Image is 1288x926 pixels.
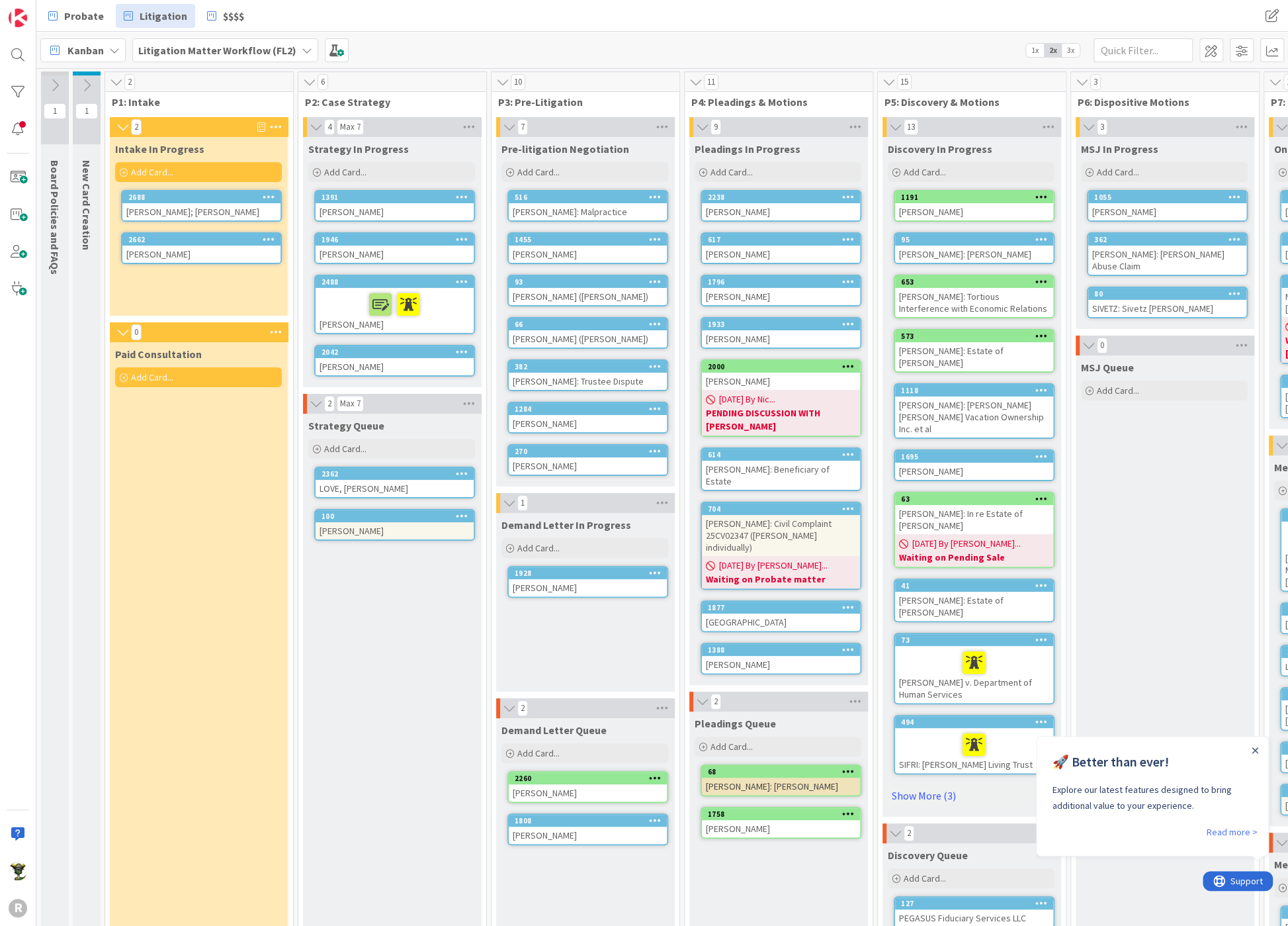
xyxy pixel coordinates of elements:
div: 2260 [509,772,667,784]
span: Demand Letter In Progress [501,518,631,532]
div: 73 [895,634,1053,646]
div: 2000 [702,361,860,373]
span: 3x [1062,44,1080,57]
div: 362[PERSON_NAME]: [PERSON_NAME] Abuse Claim [1088,234,1246,275]
span: Support [28,2,60,18]
span: Intake In Progress [115,142,204,156]
span: Add Card... [517,542,560,554]
b: PENDING DISCUSSION WITH [PERSON_NAME] [706,406,856,433]
div: 68 [702,766,860,778]
div: 1877 [702,602,860,614]
div: 95[PERSON_NAME]: [PERSON_NAME] [895,234,1053,263]
div: 516 [515,193,667,202]
div: 2260 [515,774,667,783]
span: Add Card... [131,166,173,178]
span: Strategy Queue [308,419,384,432]
span: Add Card... [710,741,753,753]
div: 1191 [901,193,1053,202]
span: P2: Case Strategy [305,95,470,109]
div: 41 [901,581,1053,590]
span: 15 [897,74,912,90]
span: P1: Intake [112,95,277,109]
span: Pleadings Queue [695,717,776,730]
span: 1x [1026,44,1044,57]
a: Probate [40,4,112,28]
div: 653 [895,276,1053,288]
a: 2000[PERSON_NAME][DATE] By Nic...PENDING DISCUSSION WITH [PERSON_NAME] [701,359,861,437]
span: 2 [124,74,135,90]
div: 2260[PERSON_NAME] [509,772,667,802]
span: 7 [517,119,528,135]
span: Litigation [140,8,187,24]
div: 80 [1088,288,1246,300]
span: 1 [44,103,66,119]
a: 1391[PERSON_NAME] [314,190,475,222]
a: 93[PERSON_NAME] ([PERSON_NAME]) [507,275,668,306]
div: [PERSON_NAME]: Estate of [PERSON_NAME] [895,592,1053,621]
div: 41 [895,580,1053,592]
div: 1118 [895,385,1053,396]
div: 2042 [322,347,474,357]
div: [GEOGRAPHIC_DATA] [702,614,860,631]
span: Add Card... [1097,385,1139,396]
div: 1946 [316,234,474,246]
span: P6: Dispositive Motions [1078,95,1242,109]
div: [PERSON_NAME] [702,288,860,305]
div: 270 [509,445,667,457]
div: 1388 [708,645,860,655]
a: 1284[PERSON_NAME] [507,402,668,434]
div: 1877 [708,603,860,612]
div: 1191 [895,191,1053,203]
a: 1118[PERSON_NAME]: [PERSON_NAME] [PERSON_NAME] Vacation Ownership Inc. et al [894,383,1054,439]
div: 2042[PERSON_NAME] [316,346,474,375]
span: 2 [517,700,528,716]
div: 1388[PERSON_NAME] [702,644,860,673]
span: 2 [904,825,914,841]
div: 704[PERSON_NAME]: Civil Complaint 25CV02347 ([PERSON_NAME] individually) [702,503,860,556]
div: [PERSON_NAME]: Tortious Interference with Economic Relations [895,288,1053,317]
span: Kanban [67,42,104,58]
div: 270 [515,447,667,456]
div: 73 [901,635,1053,645]
div: 494SIFRI: [PERSON_NAME] Living Trust [895,716,1053,773]
div: 382 [509,361,667,373]
div: 1808 [515,816,667,825]
div: 494 [895,716,1053,728]
div: [PERSON_NAME]: Malpractice [509,203,667,220]
span: 10 [511,74,525,90]
div: [PERSON_NAME]: [PERSON_NAME] Abuse Claim [1088,246,1246,275]
a: 80SIVETZ: Sivetz [PERSON_NAME] [1087,287,1248,318]
div: [PERSON_NAME]: [PERSON_NAME] [PERSON_NAME] Vacation Ownership Inc. et al [895,396,1053,438]
div: 1796[PERSON_NAME] [702,276,860,305]
div: 573 [901,332,1053,341]
div: 2000[PERSON_NAME] [702,361,860,390]
span: 1 [75,103,98,119]
a: 2488[PERSON_NAME] [314,275,475,334]
div: 1928[PERSON_NAME] [509,567,667,596]
div: [PERSON_NAME] ([PERSON_NAME]) [509,288,667,305]
div: [PERSON_NAME] [895,203,1053,220]
div: Max 7 [340,124,361,130]
a: 653[PERSON_NAME]: Tortious Interference with Economic Relations [894,275,1054,318]
a: 66[PERSON_NAME] ([PERSON_NAME]) [507,317,668,349]
a: 382[PERSON_NAME]: Trustee Dispute [507,359,668,391]
div: [PERSON_NAME]; [PERSON_NAME] [122,203,280,220]
a: 2260[PERSON_NAME] [507,771,668,803]
span: MSJ In Progress [1081,142,1158,156]
a: 2042[PERSON_NAME] [314,345,475,377]
span: [DATE] By [PERSON_NAME]... [719,559,828,573]
div: 1695 [895,451,1053,463]
div: 2362LOVE, [PERSON_NAME] [316,468,474,497]
div: 1118[PERSON_NAME]: [PERSON_NAME] [PERSON_NAME] Vacation Ownership Inc. et al [895,385,1053,438]
div: 362 [1088,234,1246,246]
div: 1933 [708,320,860,329]
div: SIFRI: [PERSON_NAME] Living Trust [895,728,1053,773]
a: 1946[PERSON_NAME] [314,232,475,264]
div: 617 [708,235,860,244]
div: 127 [901,899,1053,908]
div: 617[PERSON_NAME] [702,234,860,263]
span: 0 [1097,338,1107,353]
div: 80 [1094,289,1246,299]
